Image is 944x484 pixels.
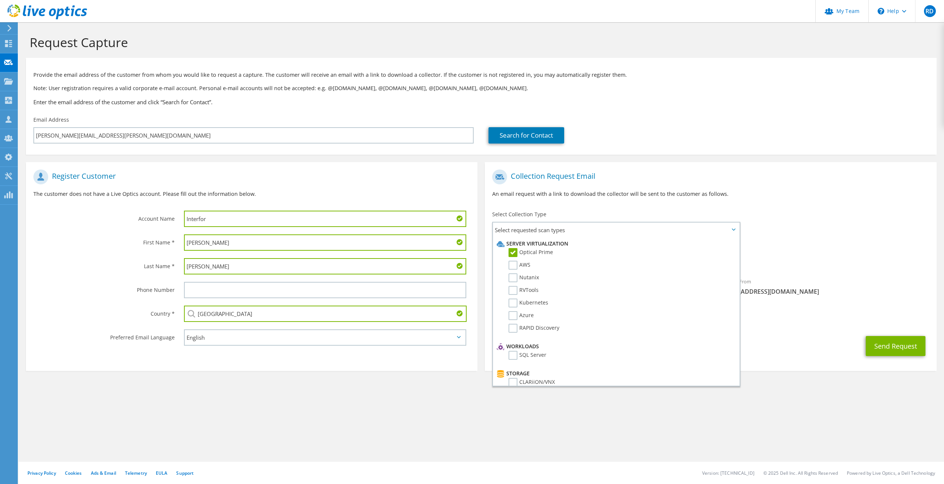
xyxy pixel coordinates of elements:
h1: Collection Request Email [492,169,925,184]
p: The customer does not have a Live Optics account. Please fill out the information below. [33,190,470,198]
a: Cookies [65,470,82,476]
label: Optical Prime [509,248,553,257]
a: Telemetry [125,470,147,476]
svg: \n [878,8,884,14]
div: Requested Collections [485,240,936,270]
a: EULA [156,470,167,476]
a: Privacy Policy [27,470,56,476]
label: Email Address [33,116,69,124]
span: RD [924,5,936,17]
div: CC & Reply To [485,303,936,329]
span: Select requested scan types [493,223,739,237]
label: Last Name * [33,258,175,270]
label: Account Name [33,211,175,223]
label: Kubernetes [509,299,548,307]
label: Azure [509,311,534,320]
span: [EMAIL_ADDRESS][DOMAIN_NAME] [718,287,929,296]
p: Note: User registration requires a valid corporate e-mail account. Personal e-mail accounts will ... [33,84,929,92]
div: To [485,274,711,299]
h1: Register Customer [33,169,466,184]
a: Search for Contact [489,127,564,144]
label: Country * [33,306,175,317]
label: Nutanix [509,273,539,282]
label: SQL Server [509,351,546,360]
label: AWS [509,261,530,270]
li: Version: [TECHNICAL_ID] [702,470,754,476]
p: Provide the email address of the customer from whom you would like to request a capture. The cust... [33,71,929,79]
a: Ads & Email [91,470,116,476]
div: Sender & From [711,274,937,299]
h3: Enter the email address of the customer and click “Search for Contact”. [33,98,929,106]
label: RAPID Discovery [509,324,559,333]
li: Server Virtualization [495,239,735,248]
label: Phone Number [33,282,175,294]
label: RVTools [509,286,539,295]
li: Powered by Live Optics, a Dell Technology [847,470,935,476]
p: An email request with a link to download the collector will be sent to the customer as follows. [492,190,929,198]
a: Support [176,470,194,476]
button: Send Request [866,336,925,356]
label: First Name * [33,234,175,246]
li: Workloads [495,342,735,351]
label: Select Collection Type [492,211,546,218]
label: CLARiiON/VNX [509,378,555,387]
h1: Request Capture [30,34,929,50]
li: Storage [495,369,735,378]
li: © 2025 Dell Inc. All Rights Reserved [763,470,838,476]
label: Preferred Email Language [33,329,175,341]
